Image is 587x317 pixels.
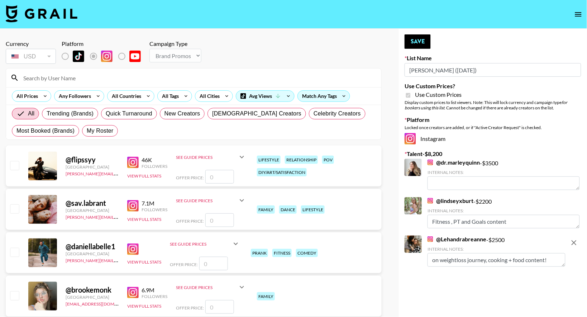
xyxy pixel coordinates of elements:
[66,155,119,164] div: @ flipssyy
[236,91,294,101] div: Avg Views
[66,242,119,251] div: @ daniellabelle1
[62,49,147,64] div: List locked to Instagram.
[129,51,141,62] img: YouTube
[428,197,473,204] a: @lindseyxburt
[142,287,167,294] div: 6.9M
[176,279,246,296] div: See Guide Prices
[176,155,238,160] div: See Guide Prices
[257,168,307,176] div: diy/art/satisfaction
[176,218,204,224] span: Offer Price:
[164,109,200,118] span: New Creators
[158,91,180,101] div: All Tags
[301,205,325,214] div: lifestyle
[73,51,84,62] img: TikTok
[127,287,139,298] img: Instagram
[415,91,462,98] span: Use Custom Prices
[205,170,234,184] input: 0
[279,205,297,214] div: dance
[428,236,565,267] div: - $ 2500
[571,7,586,22] button: open drawer
[428,236,433,242] img: Instagram
[257,156,281,164] div: lifestyle
[405,116,581,123] label: Platform
[428,236,486,243] a: @Lehandrabreanne
[66,294,119,300] div: [GEOGRAPHIC_DATA]
[101,51,113,62] img: Instagram
[170,235,240,252] div: See Guide Prices
[176,198,238,203] div: See Guide Prices
[47,109,94,118] span: Trending (Brands)
[6,5,77,22] img: Grail Talent
[6,40,56,47] div: Currency
[108,91,143,101] div: All Countries
[205,213,234,227] input: 0
[127,303,161,309] button: View Full Stats
[127,259,161,265] button: View Full Stats
[405,133,581,145] div: Instagram
[142,200,167,207] div: 7.1M
[176,285,238,290] div: See Guide Prices
[66,285,119,294] div: @ brookemonk
[106,109,152,118] span: Quick Turnaround
[28,109,34,118] span: All
[298,91,350,101] div: Match Any Tags
[66,251,119,256] div: [GEOGRAPHIC_DATA]
[251,249,268,257] div: prank
[257,292,275,301] div: family
[142,164,167,169] div: Followers
[127,217,161,222] button: View Full Stats
[195,91,221,101] div: All Cities
[12,91,39,101] div: All Prices
[296,249,318,257] div: comedy
[405,125,581,130] div: Locked once creators are added, or if "Active Creator Request" is checked.
[142,156,167,164] div: 46K
[428,170,580,175] div: Internal Notes:
[170,241,232,247] div: See Guide Prices
[428,215,580,228] textarea: Fitness , PT and Goals content
[567,236,581,250] button: remove
[405,34,431,49] button: Save
[428,198,433,204] img: Instagram
[205,300,234,314] input: 0
[405,100,581,110] div: Display custom prices to list viewers. Note: This will lock currency and campaign type . Cannot b...
[66,300,138,307] a: [EMAIL_ADDRESS][DOMAIN_NAME]
[127,157,139,168] img: Instagram
[87,127,113,135] span: My Roster
[142,207,167,212] div: Followers
[428,160,433,165] img: Instagram
[66,164,119,170] div: [GEOGRAPHIC_DATA]
[62,40,147,47] div: Platform
[149,40,201,47] div: Campaign Type
[314,109,361,118] span: Celebrity Creators
[405,100,567,110] em: for bookers using this list
[66,256,172,263] a: [PERSON_NAME][EMAIL_ADDRESS][DOMAIN_NAME]
[405,133,416,145] img: Instagram
[170,262,198,267] span: Offer Price:
[212,109,301,118] span: [DEMOGRAPHIC_DATA] Creators
[428,197,580,228] div: - $ 2200
[19,72,377,84] input: Search by User Name
[285,156,318,164] div: relationship
[176,148,246,166] div: See Guide Prices
[7,50,54,63] div: USD
[428,159,580,190] div: - $ 3500
[54,91,92,101] div: Any Followers
[16,127,75,135] span: Most Booked (Brands)
[66,170,172,176] a: [PERSON_NAME][EMAIL_ADDRESS][DOMAIN_NAME]
[176,175,204,180] span: Offer Price:
[257,205,275,214] div: family
[127,200,139,212] img: Instagram
[127,243,139,255] img: Instagram
[127,173,161,179] button: View Full Stats
[272,249,292,257] div: fitness
[428,159,480,166] a: @dr.marleyquinn
[66,208,119,213] div: [GEOGRAPHIC_DATA]
[428,246,565,252] div: Internal Notes:
[142,294,167,299] div: Followers
[6,47,56,65] div: Currency is locked to USD
[176,305,204,311] span: Offer Price:
[322,156,334,164] div: pov
[428,208,580,213] div: Internal Notes:
[405,82,581,90] label: Use Custom Prices?
[405,55,581,62] label: List Name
